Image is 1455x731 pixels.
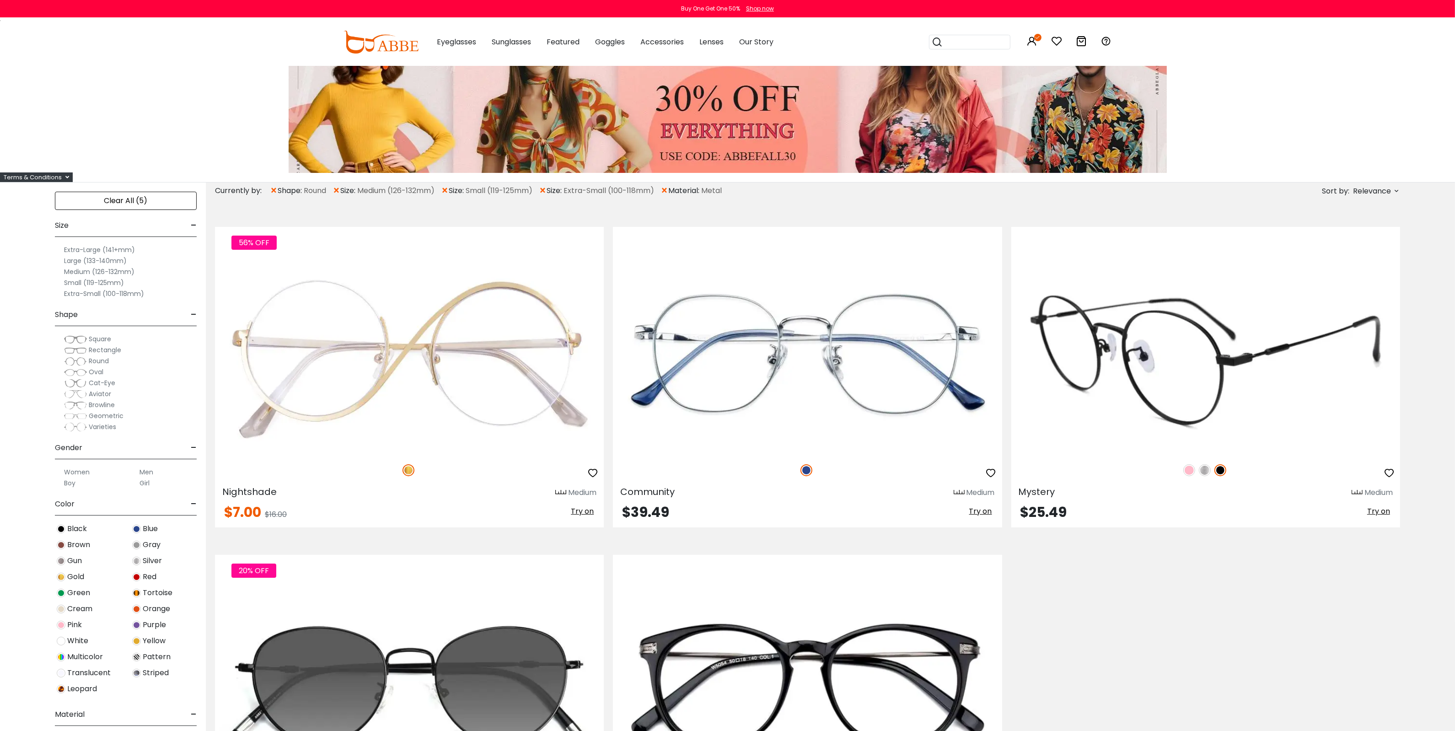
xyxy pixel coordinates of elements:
[57,621,65,629] img: Pink
[1011,260,1400,454] img: Black Mystery - Metal ,Adjust Nose Pads
[1367,506,1390,516] span: Try on
[57,541,65,549] img: Brown
[215,183,270,199] div: Currently by:
[1352,489,1363,496] img: size ruler
[1183,464,1195,476] img: Pink
[89,345,121,355] span: Rectangle
[622,502,669,522] span: $39.49
[132,605,141,613] img: Orange
[966,505,995,517] button: Try on
[140,478,150,489] label: Girl
[340,185,357,196] span: size:
[143,619,166,630] span: Purple
[231,564,276,578] span: 20% OFF
[67,667,111,678] span: Translucent
[67,651,103,662] span: Multicolor
[64,422,87,432] img: Varieties.png
[954,489,965,496] img: size ruler
[1364,505,1393,517] button: Try on
[57,669,65,677] img: Translucent
[132,525,141,533] img: Blue
[191,215,197,236] span: -
[55,704,85,726] span: Material
[143,635,166,646] span: Yellow
[143,523,158,534] span: Blue
[492,37,531,47] span: Sunglasses
[143,651,171,662] span: Pattern
[357,185,435,196] span: Medium (126-132mm)
[1353,183,1391,199] span: Relevance
[555,489,566,496] img: size ruler
[1214,464,1226,476] img: Black
[89,411,123,420] span: Geometric
[571,506,594,516] span: Try on
[67,523,87,534] span: Black
[64,244,135,255] label: Extra-Large (141+mm)
[668,185,701,196] span: material:
[143,667,169,678] span: Striped
[64,335,87,344] img: Square.png
[64,255,127,266] label: Large (133-140mm)
[64,368,87,377] img: Oval.png
[681,5,740,13] div: Buy One Get One 50%
[64,478,75,489] label: Boy
[57,637,65,645] img: White
[449,185,466,196] span: size:
[437,37,476,47] span: Eyeglasses
[344,31,419,54] img: abbeglasses.com
[55,437,82,459] span: Gender
[55,215,69,236] span: Size
[89,356,109,365] span: Round
[67,571,84,582] span: Gold
[64,357,87,366] img: Round.png
[57,685,65,693] img: Leopard
[441,183,449,199] span: ×
[67,635,88,646] span: White
[64,288,144,299] label: Extra-Small (100-118mm)
[191,437,197,459] span: -
[57,605,65,613] img: Cream
[67,683,97,694] span: Leopard
[64,266,134,277] label: Medium (126-132mm)
[966,487,995,498] div: Medium
[89,367,103,376] span: Oval
[67,539,90,550] span: Brown
[57,525,65,533] img: Black
[132,573,141,581] img: Red
[132,621,141,629] img: Purple
[132,637,141,645] img: Yellow
[222,485,277,498] span: Nightshade
[660,183,668,199] span: ×
[701,185,722,196] span: Metal
[466,185,532,196] span: Small (119-125mm)
[67,587,90,598] span: Green
[1364,487,1393,498] div: Medium
[64,277,124,288] label: Small (119-125mm)
[215,260,604,454] img: Gold Nightshade - Metal ,Adjust Nose Pads
[613,260,1002,454] img: Blue Community - Metal ,Adjust Nose Pads
[89,422,116,431] span: Varieties
[57,557,65,565] img: Gun
[224,502,261,522] span: $7.00
[304,185,326,196] span: Round
[568,505,596,517] button: Try on
[265,509,287,520] span: $16.00
[140,467,153,478] label: Men
[699,37,724,47] span: Lenses
[143,539,161,550] span: Gray
[64,346,87,355] img: Rectangle.png
[278,185,304,196] span: shape:
[89,334,111,344] span: Square
[64,467,90,478] label: Women
[800,464,812,476] img: Blue
[64,412,87,421] img: Geometric.png
[1020,502,1067,522] span: $25.49
[746,5,774,13] div: Shop now
[64,401,87,410] img: Browline.png
[143,571,156,582] span: Red
[55,192,197,210] div: Clear All (5)
[57,589,65,597] img: Green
